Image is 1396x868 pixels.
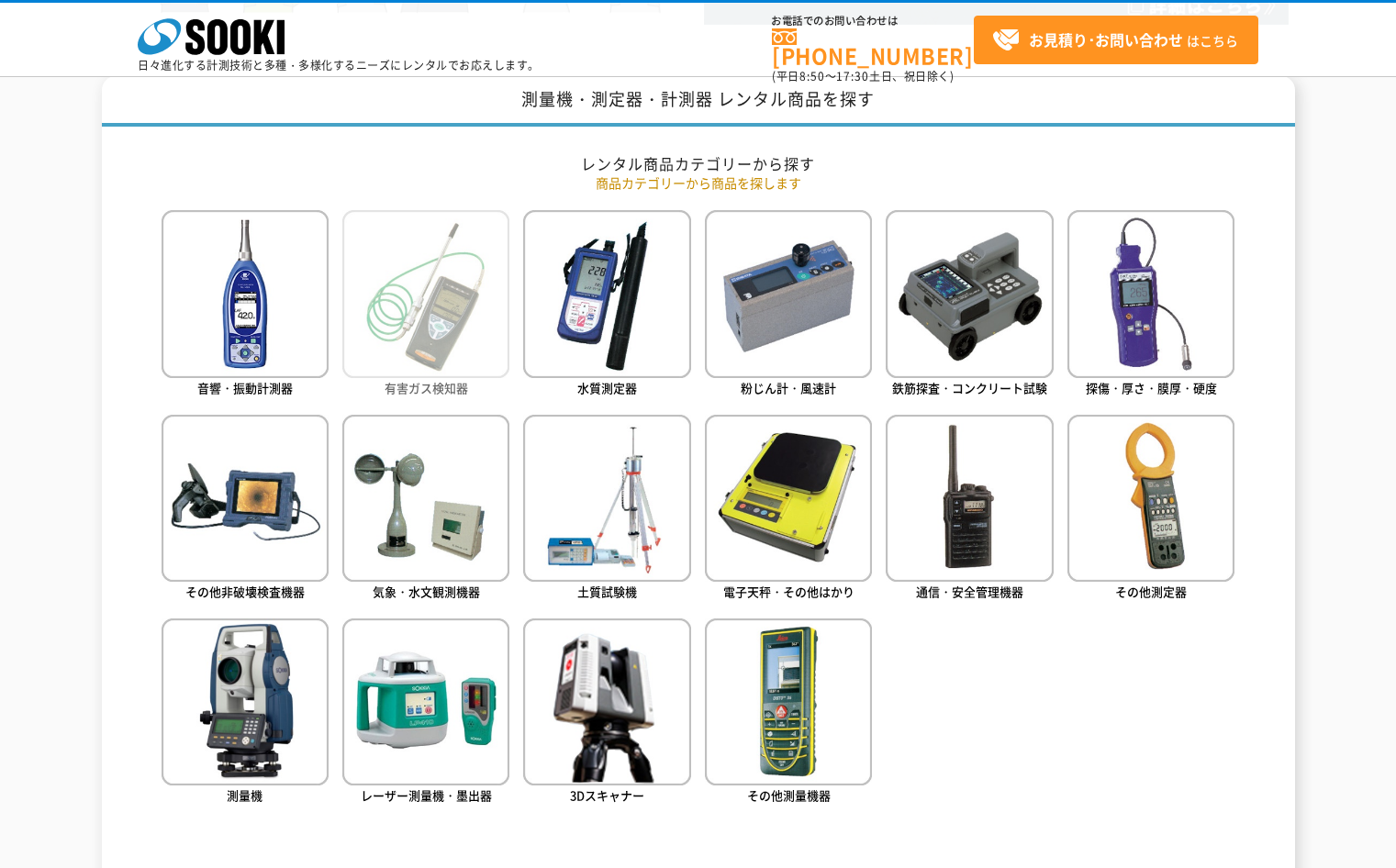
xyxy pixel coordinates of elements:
[197,379,293,396] span: 音響・振動計測器
[1029,28,1183,50] strong: お見積り･お問い合わせ
[1115,583,1187,600] span: その他測定器
[772,28,974,66] a: [PHONE_NUMBER]
[772,16,974,27] span: お電話でのお問い合わせは
[162,618,329,785] img: 測量機
[992,27,1238,54] span: はこちら
[886,415,1053,605] a: 通信・安全管理機器
[523,618,690,808] a: 3Dスキャナー
[138,60,540,71] p: 日々進化する計測技術と多種・多様化するニーズにレンタルでお応えします。
[342,210,509,377] img: 有害ガス検知器
[723,583,854,600] span: 電子天秤・その他はかり
[342,415,509,605] a: 気象・水文観測機器
[342,415,509,582] img: 気象・水文観測機器
[523,210,690,377] img: 水質測定器
[385,379,468,396] span: 有害ガス検知器
[741,379,836,396] span: 粉じん計・風速計
[185,583,305,600] span: その他非破壊検査機器
[162,210,329,377] img: 音響・振動計測器
[342,618,509,808] a: レーザー測量機・墨出器
[836,68,869,84] span: 17:30
[523,415,690,582] img: 土質試験機
[162,154,1235,173] h2: レンタル商品カテゴリーから探す
[705,618,872,808] a: その他測量機器
[162,173,1235,193] p: 商品カテゴリーから商品を探します
[799,68,825,84] span: 8:50
[162,210,329,400] a: 音響・振動計測器
[162,415,329,605] a: その他非破壊検査機器
[705,210,872,400] a: 粉じん計・風速計
[1086,379,1217,396] span: 探傷・厚さ・膜厚・硬度
[886,415,1053,582] img: 通信・安全管理機器
[523,415,690,605] a: 土質試験機
[342,618,509,785] img: レーザー測量機・墨出器
[705,210,872,377] img: 粉じん計・風速計
[523,618,690,785] img: 3Dスキャナー
[1067,415,1234,582] img: その他測定器
[162,415,329,582] img: その他非破壊検査機器
[1067,210,1234,377] img: 探傷・厚さ・膜厚・硬度
[373,583,480,600] span: 気象・水文観測機器
[577,379,637,396] span: 水質測定器
[102,76,1295,127] h1: 測量機・測定器・計測器 レンタル商品を探す
[162,618,329,808] a: 測量機
[577,583,637,600] span: 土質試験機
[361,786,492,804] span: レーザー測量機・墨出器
[570,786,644,804] span: 3Dスキャナー
[227,786,262,804] span: 測量機
[886,210,1053,377] img: 鉄筋探査・コンクリート試験
[1067,415,1234,605] a: その他測定器
[705,415,872,605] a: 電子天秤・その他はかり
[705,415,872,582] img: 電子天秤・その他はかり
[523,210,690,400] a: 水質測定器
[974,16,1258,64] a: お見積り･お問い合わせはこちら
[772,68,954,84] span: (平日 ～ 土日、祝日除く)
[892,379,1047,396] span: 鉄筋探査・コンクリート試験
[916,583,1023,600] span: 通信・安全管理機器
[342,210,509,400] a: 有害ガス検知器
[886,210,1053,400] a: 鉄筋探査・コンクリート試験
[747,786,831,804] span: その他測量機器
[1067,210,1234,400] a: 探傷・厚さ・膜厚・硬度
[705,618,872,785] img: その他測量機器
